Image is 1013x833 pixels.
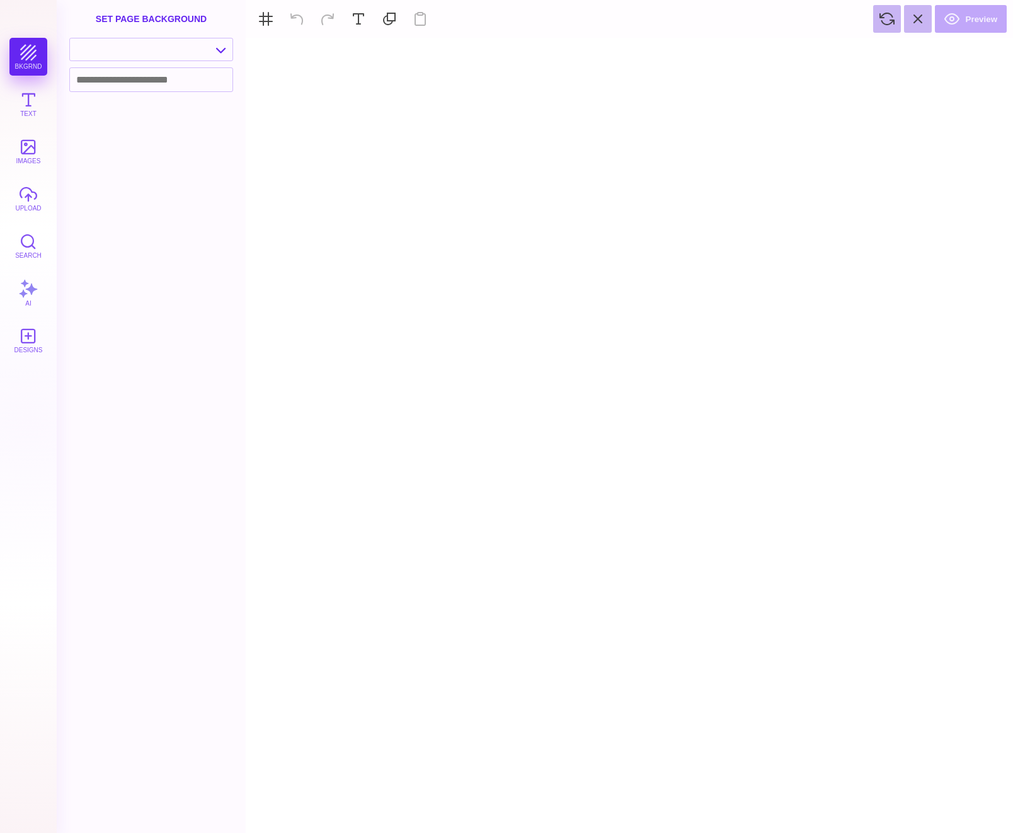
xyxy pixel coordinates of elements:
[9,180,47,217] button: upload
[9,85,47,123] button: Text
[9,227,47,265] button: Search
[9,321,47,359] button: Designs
[9,132,47,170] button: images
[9,274,47,312] button: AI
